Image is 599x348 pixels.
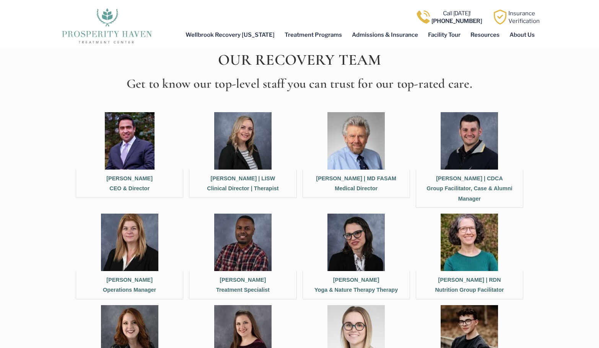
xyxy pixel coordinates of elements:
[214,112,272,170] img: A woman with shoulder-length blonde hair and a black blazer smiles at the camera in front of a gr...
[327,214,385,271] img: A person with shoulder-length brown hair, wearing large glasses, a black blazer, and a patterned ...
[416,170,523,208] figcaption: [PERSON_NAME] | CDCA Group Facilitator, Case & Alumni Manager
[105,112,155,170] img: Meir Kasnett PH
[280,26,347,44] a: Treatment Programs
[76,77,523,90] h2: Get to know our top-level staff you can trust for our top-rated care.
[423,26,466,44] a: Facility Tour
[214,214,272,271] img: A person smiling, wearing a red and black plaid shirt, stands against a grey textured background,...
[416,271,523,299] figcaption: [PERSON_NAME] | RDN Nutrition Group Facilitator
[441,112,498,170] img: A person with short dark hair and a beard is smiling at the camera, wearing a dark sweater with a...
[508,10,540,25] a: InsuranceVerification
[181,26,280,44] a: Wellbrook Recovery [US_STATE]
[493,10,508,25] img: Learn how Prosperity Haven, a verified substance abuse center can help you overcome your addiction
[76,271,183,299] figcaption: [PERSON_NAME] Operations Manager
[59,6,155,44] img: The logo for Prosperity Haven Addiction Recovery Center.
[76,170,183,198] figcaption: [PERSON_NAME] CEO & Director
[431,18,482,25] b: [PHONE_NUMBER]
[189,170,296,198] figcaption: [PERSON_NAME] | LISW Clinical Director | Therapist
[466,26,505,44] a: Resources
[76,48,523,71] h2: Our Recovery Team
[441,214,498,271] img: A woman wearing glasses and a green shirt attending an outpatient program for rehab.
[416,10,431,25] img: Call one of Prosperity Haven's dedicated counselors today so we can help you overcome addiction
[189,271,296,299] figcaption: [PERSON_NAME] Treatment Specialist
[101,214,158,271] img: In a staff profile, a woman with straight, shoulder-length blonde hair is wearing a black blazer ...
[505,26,540,44] a: About Us
[327,112,385,170] img: An older man in a blue shirt and tie, attending an addiction recovery center.
[303,170,410,198] figcaption: [PERSON_NAME] | MD FASAM Medical Director
[347,26,423,44] a: Admissions & Insurance
[303,271,410,299] figcaption: [PERSON_NAME] Yoga & Nature Therapy Therapy
[431,10,482,25] a: Call [DATE]![PHONE_NUMBER]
